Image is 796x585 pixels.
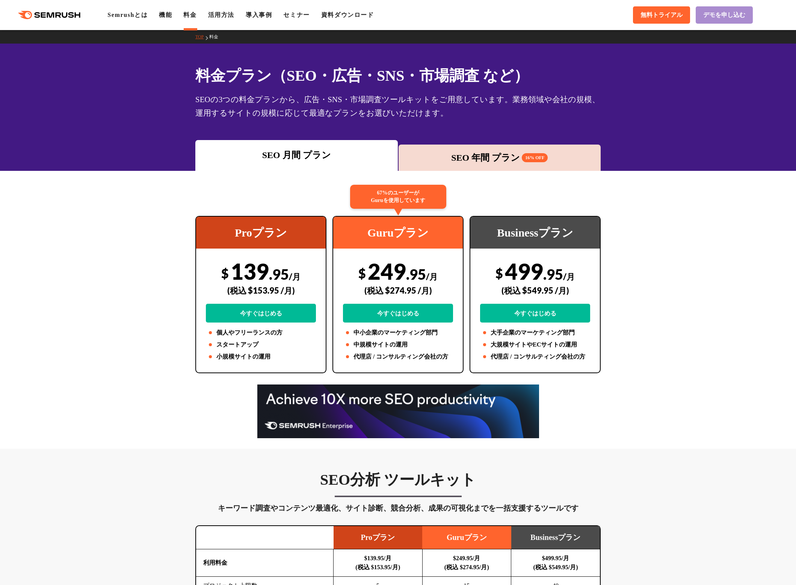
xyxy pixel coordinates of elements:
[183,12,196,18] a: 料金
[107,12,148,18] a: Semrushとは
[195,34,209,39] a: TOP
[334,526,423,549] td: Proプラン
[195,470,601,489] h3: SEO分析 ツールキット
[246,12,272,18] a: 導入事例
[480,277,590,304] div: (税込 $549.95 /月)
[480,258,590,323] div: 499
[563,271,575,282] span: /月
[696,6,753,24] a: デモを申し込む
[640,11,683,19] span: 無料トライアル
[199,148,394,162] div: SEO 月間 プラン
[289,271,301,282] span: /月
[343,340,453,349] li: 中規模サイトの運用
[209,34,224,39] a: 料金
[195,93,601,120] div: SEOの3つの料金プランから、広告・SNS・市場調査ツールキットをご用意しています。業務領域や会社の規模、運用するサイトの規模に応じて最適なプランをお選びいただけます。
[480,352,590,361] li: 代理店 / コンサルティング会社の方
[422,526,511,549] td: Guruプラン
[283,12,310,18] a: セミナー
[444,555,489,570] b: $249.95/月 (税込 $274.95/月)
[206,352,316,361] li: 小規模サイトの運用
[206,258,316,323] div: 139
[511,526,600,549] td: Businessプラン
[206,340,316,349] li: スタートアップ
[402,151,597,164] div: SEO 年間 プラン
[633,6,690,24] a: 無料トライアル
[321,12,374,18] a: 資料ダウンロード
[221,265,229,281] span: $
[269,265,289,283] span: .95
[358,265,366,281] span: $
[703,11,745,19] span: デモを申し込む
[480,340,590,349] li: 大規模サイトやECサイトの運用
[206,328,316,337] li: 個人やフリーランスの方
[343,258,453,323] div: 249
[196,217,326,249] div: Proプラン
[470,217,600,249] div: Businessプラン
[350,185,446,209] div: 67%のユーザーが Guruを使用しています
[522,153,548,162] span: 16% OFF
[343,277,453,304] div: (税込 $274.95 /月)
[206,277,316,304] div: (税込 $153.95 /月)
[195,65,601,87] h1: 料金プラン（SEO・広告・SNS・市場調査 など）
[195,502,601,514] div: キーワード調査やコンテンツ最適化、サイト診断、競合分析、成果の可視化までを一括支援するツールです
[159,12,172,18] a: 機能
[533,555,578,570] b: $499.95/月 (税込 $549.95/月)
[343,304,453,323] a: 今すぐはじめる
[355,555,400,570] b: $139.95/月 (税込 $153.95/月)
[480,304,590,323] a: 今すぐはじめる
[495,265,503,281] span: $
[208,12,234,18] a: 活用方法
[206,304,316,323] a: 今すぐはじめる
[480,328,590,337] li: 大手企業のマーケティング部門
[343,352,453,361] li: 代理店 / コンサルティング会社の方
[406,265,426,283] span: .95
[543,265,563,283] span: .95
[203,559,227,566] b: 利用料金
[343,328,453,337] li: 中小企業のマーケティング部門
[426,271,438,282] span: /月
[333,217,463,249] div: Guruプラン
